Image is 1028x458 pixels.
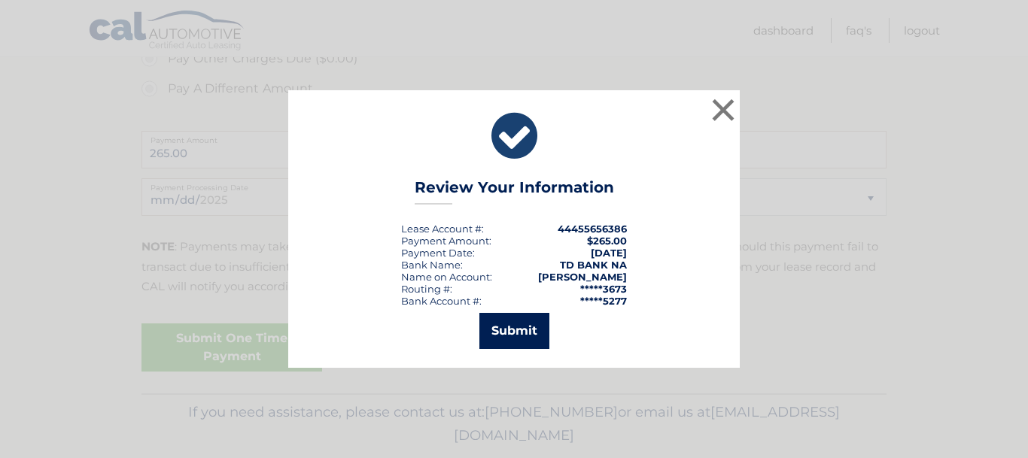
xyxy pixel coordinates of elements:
[401,223,484,235] div: Lease Account #:
[479,313,549,349] button: Submit
[401,247,473,259] span: Payment Date
[401,283,452,295] div: Routing #:
[415,178,614,205] h3: Review Your Information
[401,295,482,307] div: Bank Account #:
[401,259,463,271] div: Bank Name:
[401,235,491,247] div: Payment Amount:
[558,223,627,235] strong: 44455656386
[560,259,627,271] strong: TD BANK NA
[591,247,627,259] span: [DATE]
[708,95,738,125] button: ×
[587,235,627,247] span: $265.00
[401,271,492,283] div: Name on Account:
[538,271,627,283] strong: [PERSON_NAME]
[401,247,475,259] div: :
